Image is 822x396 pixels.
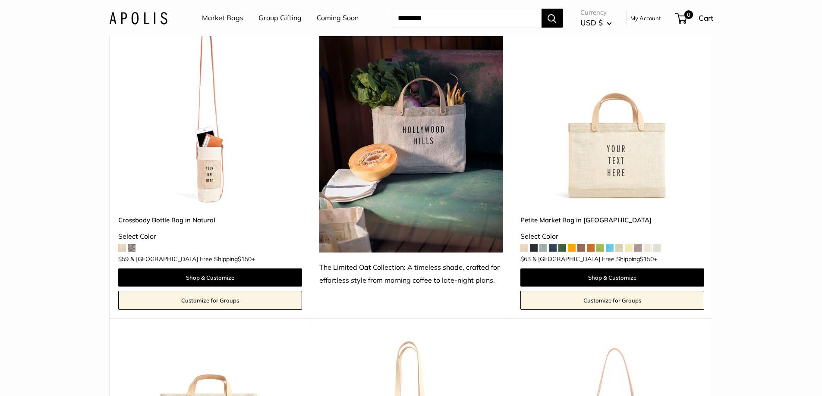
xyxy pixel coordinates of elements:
[699,13,713,22] span: Cart
[520,23,704,206] img: Petite Market Bag in Oat
[520,215,704,225] a: Petite Market Bag in [GEOGRAPHIC_DATA]
[520,23,704,206] a: Petite Market Bag in OatPetite Market Bag in Oat
[118,215,302,225] a: Crossbody Bottle Bag in Natural
[118,230,302,243] div: Select Color
[520,230,704,243] div: Select Color
[118,255,129,263] span: $59
[118,291,302,310] a: Customize for Groups
[319,23,503,253] img: The Limited Oat Collection: A timeless shade, crafted for effortless style from morning coffee to...
[520,291,704,310] a: Customize for Groups
[118,23,302,206] img: description_Our first Crossbody Bottle Bag
[202,12,243,25] a: Market Bags
[118,268,302,287] a: Shop & Customize
[684,10,693,19] span: 0
[532,256,657,262] span: & [GEOGRAPHIC_DATA] Free Shipping +
[542,9,563,28] button: Search
[238,255,252,263] span: $150
[580,18,603,27] span: USD $
[520,255,531,263] span: $63
[258,12,302,25] a: Group Gifting
[118,23,302,206] a: description_Our first Crossbody Bottle Bagdescription_Effortless Style
[520,268,704,287] a: Shop & Customize
[580,16,612,30] button: USD $
[640,255,654,263] span: $150
[130,256,255,262] span: & [GEOGRAPHIC_DATA] Free Shipping +
[676,11,713,25] a: 0 Cart
[109,12,167,24] img: Apolis
[319,261,503,287] div: The Limited Oat Collection: A timeless shade, crafted for effortless style from morning coffee to...
[630,13,661,23] a: My Account
[317,12,359,25] a: Coming Soon
[391,9,542,28] input: Search...
[580,6,612,19] span: Currency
